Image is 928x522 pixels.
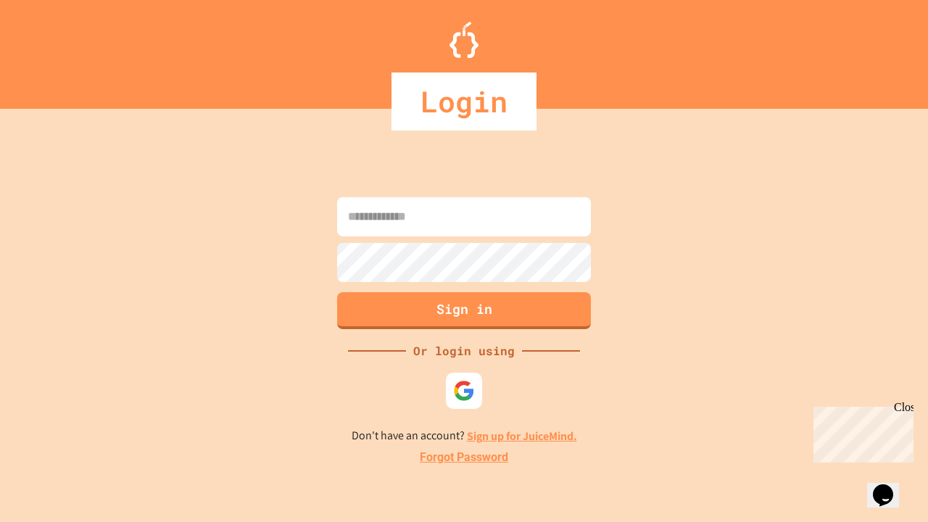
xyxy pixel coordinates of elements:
div: Login [391,72,536,130]
a: Sign up for JuiceMind. [467,428,577,444]
p: Don't have an account? [352,427,577,445]
div: Or login using [406,342,522,360]
button: Sign in [337,292,591,329]
iframe: chat widget [867,464,913,507]
iframe: chat widget [808,401,913,463]
div: Chat with us now!Close [6,6,100,92]
img: Logo.svg [449,22,478,58]
a: Forgot Password [420,449,508,466]
img: google-icon.svg [453,380,475,402]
